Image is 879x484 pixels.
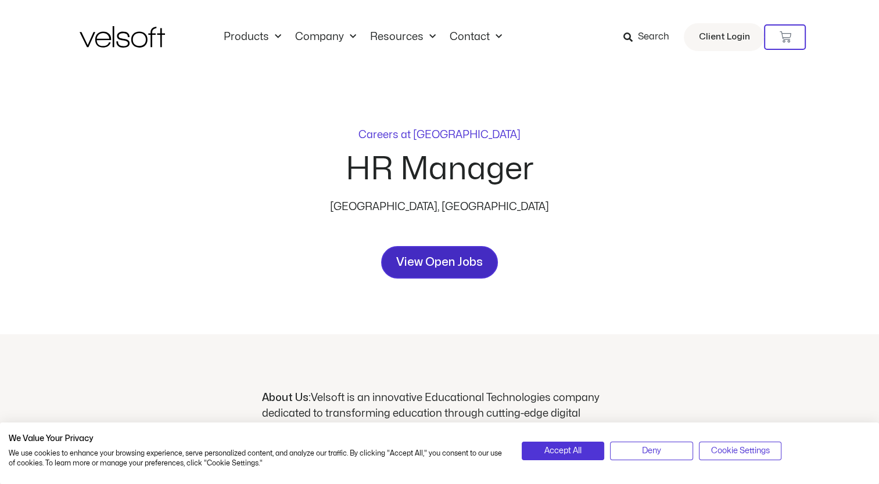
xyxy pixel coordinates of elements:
a: Client Login [684,23,764,51]
span: Accept All [544,445,582,457]
button: Accept all cookies [522,442,605,460]
span: Search [637,30,669,45]
span: About Us: [262,393,311,403]
span: Client Login [698,30,749,45]
a: Search [623,27,677,47]
span: View Open Jobs [396,253,483,272]
img: Velsoft Training Materials [80,26,165,48]
button: Adjust cookie preferences [699,442,782,460]
nav: Menu [217,31,509,44]
h2: HR Manager [346,154,534,185]
p: We use cookies to enhance your browsing experience, serve personalized content, and analyze our t... [9,449,504,468]
p: [GEOGRAPHIC_DATA], [GEOGRAPHIC_DATA] [318,199,562,215]
a: ContactMenu Toggle [443,31,509,44]
h2: We Value Your Privacy [9,434,504,444]
a: ResourcesMenu Toggle [363,31,443,44]
span: Deny [642,445,661,457]
a: ProductsMenu Toggle [217,31,288,44]
span: Cookie Settings [711,445,770,457]
button: Deny all cookies [610,442,693,460]
p: Careers at [GEOGRAPHIC_DATA] [358,130,521,140]
a: View Open Jobs [381,246,498,279]
a: CompanyMenu Toggle [288,31,363,44]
